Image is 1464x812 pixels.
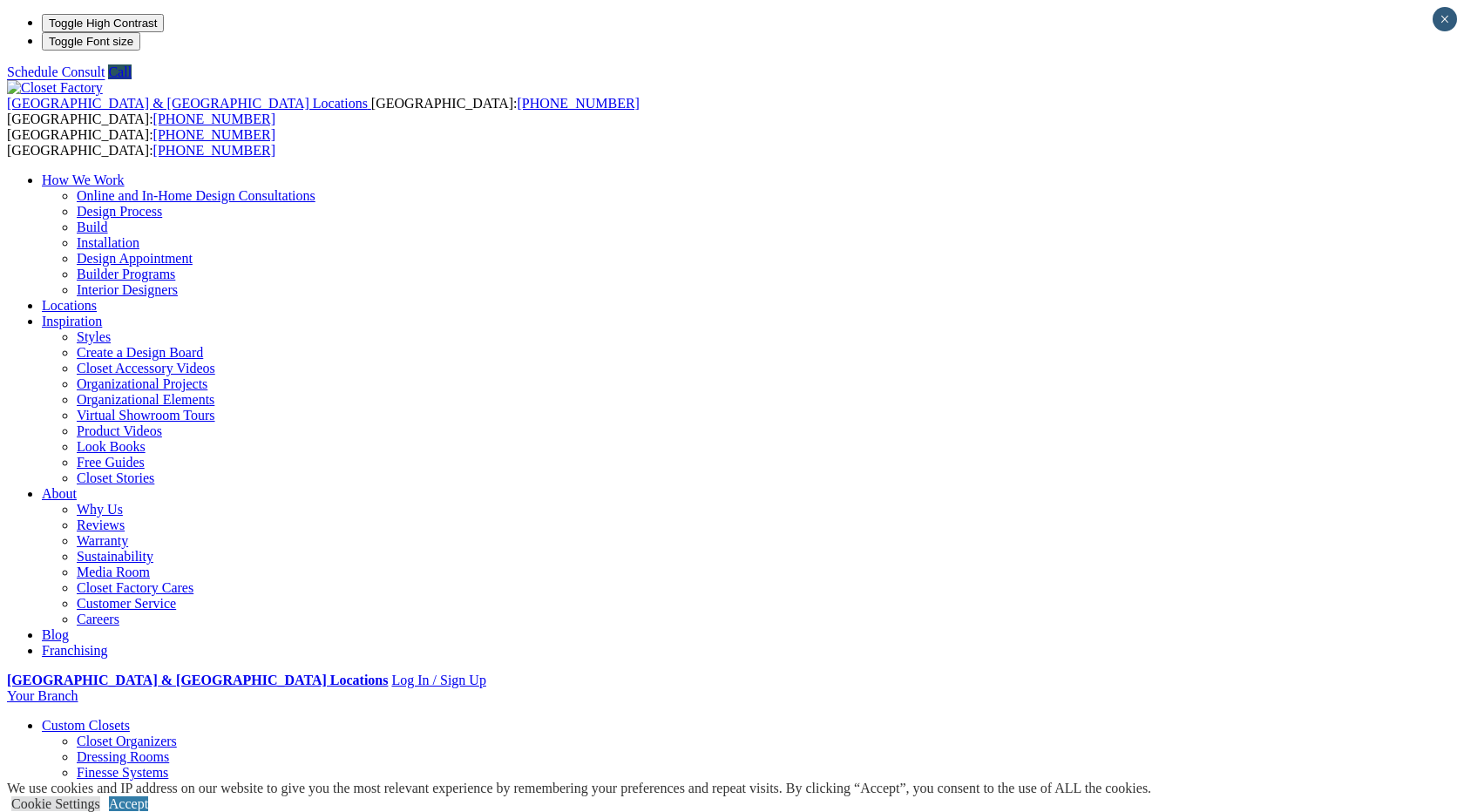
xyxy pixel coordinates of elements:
a: Organizational Projects [77,376,207,391]
a: Locations [42,298,97,313]
a: Your Branch [7,688,78,703]
a: Schedule Consult [7,64,105,79]
a: How We Work [42,173,125,187]
a: [PHONE_NUMBER] [517,96,639,111]
a: Organizational Elements [77,392,214,407]
a: Design Appointment [77,251,193,266]
a: Look Books [77,439,146,454]
a: Call [108,64,132,79]
a: About [42,486,77,501]
a: Blog [42,627,69,642]
a: Create a Design Board [77,345,203,360]
a: [GEOGRAPHIC_DATA] & [GEOGRAPHIC_DATA] Locations [7,673,388,687]
a: [PHONE_NUMBER] [153,112,275,126]
span: [GEOGRAPHIC_DATA]: [GEOGRAPHIC_DATA]: [7,96,640,126]
span: Toggle Font size [49,35,133,48]
a: Inspiration [42,314,102,328]
a: Warranty [77,533,128,548]
a: Cookie Settings [11,796,100,811]
a: Media Room [77,565,150,579]
a: Custom Closets [42,718,130,733]
a: Styles [77,329,111,344]
a: Build [77,220,108,234]
button: Toggle Font size [42,32,140,51]
div: We use cookies and IP address on our website to give you the most relevant experience by remember... [7,781,1151,796]
a: [PHONE_NUMBER] [153,143,275,158]
button: Close [1433,7,1457,31]
a: Closet Accessory Videos [77,361,215,376]
a: Interior Designers [77,282,178,297]
a: Sustainability [77,549,153,564]
a: Online and In-Home Design Consultations [77,188,315,203]
a: Builder Programs [77,267,175,281]
a: [PHONE_NUMBER] [153,127,275,142]
span: [GEOGRAPHIC_DATA]: [GEOGRAPHIC_DATA]: [7,127,275,158]
span: [GEOGRAPHIC_DATA] & [GEOGRAPHIC_DATA] Locations [7,96,368,111]
span: Toggle High Contrast [49,17,157,30]
a: Design Process [77,204,162,219]
img: Closet Factory [7,80,103,96]
a: Closet Stories [77,470,154,485]
button: Toggle High Contrast [42,14,164,32]
a: Why Us [77,502,123,517]
a: Franchising [42,643,108,658]
a: Accept [109,796,148,811]
a: Log In / Sign Up [391,673,485,687]
a: Closet Factory Cares [77,580,193,595]
a: Closet Organizers [77,734,177,748]
a: Customer Service [77,596,176,611]
a: Product Videos [77,423,162,438]
a: [GEOGRAPHIC_DATA] & [GEOGRAPHIC_DATA] Locations [7,96,371,111]
a: Installation [77,235,139,250]
a: Finesse Systems [77,765,168,780]
a: Careers [77,612,119,626]
a: Reviews [77,518,125,532]
a: Virtual Showroom Tours [77,408,215,423]
a: Dressing Rooms [77,749,169,764]
a: Free Guides [77,455,145,470]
